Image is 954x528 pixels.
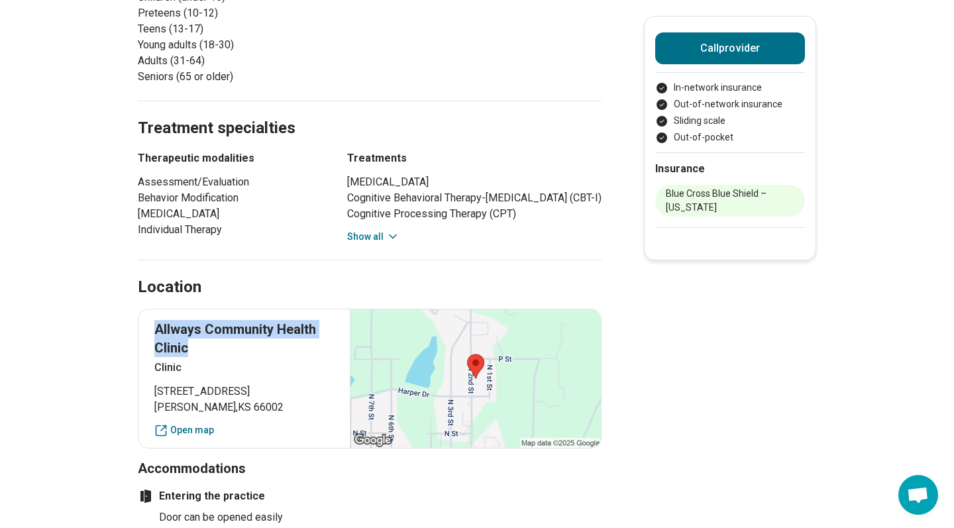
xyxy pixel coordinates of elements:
li: Preteens (10-12) [138,5,364,21]
a: Open map [154,423,334,437]
span: [PERSON_NAME] , KS 66002 [154,399,334,415]
span: [STREET_ADDRESS] [154,384,334,399]
li: Behavior Modification [138,190,323,206]
h2: Location [138,276,201,299]
h3: Therapeutic modalities [138,150,323,166]
li: Young adults (18-30) [138,37,364,53]
li: [MEDICAL_DATA] [138,206,323,222]
div: Open chat [898,475,938,515]
h2: Insurance [655,161,805,177]
h3: Accommodations [138,459,602,478]
li: Adults (31-64) [138,53,364,69]
li: Out-of-network insurance [655,97,805,111]
ul: Payment options [655,81,805,144]
li: Cognitive Behavioral Therapy-[MEDICAL_DATA] (CBT-I) [347,190,602,206]
li: [MEDICAL_DATA] [347,174,602,190]
button: Show all [347,230,399,244]
button: Callprovider [655,32,805,64]
p: Allways Community Health Clinic [154,320,334,357]
li: Seniors (65 or older) [138,69,364,85]
li: Door can be opened easily [159,509,323,525]
li: Out-of-pocket [655,131,805,144]
li: Cognitive Processing Therapy (CPT) [347,206,602,222]
li: Assessment/Evaluation [138,174,323,190]
p: Clinic [154,360,334,376]
li: In-network insurance [655,81,805,95]
h4: Entering the practice [138,488,323,504]
li: Teens (13-17) [138,21,364,37]
h2: Treatment specialties [138,85,602,140]
li: Individual Therapy [138,222,323,238]
li: Sliding scale [655,114,805,128]
h3: Treatments [347,150,602,166]
li: Blue Cross Blue Shield – [US_STATE] [655,185,805,217]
